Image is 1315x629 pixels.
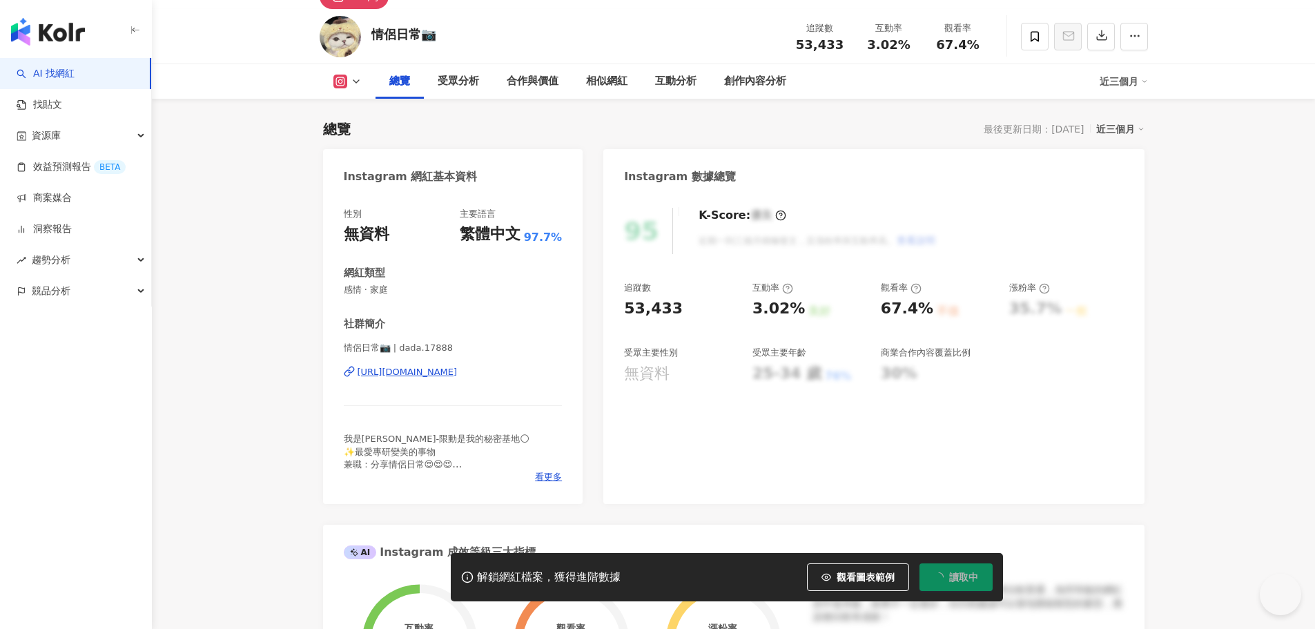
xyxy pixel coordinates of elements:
div: 互動分析 [655,73,697,90]
div: 相似網紅 [586,73,627,90]
div: 互動率 [752,282,793,294]
div: 53,433 [624,298,683,320]
div: 67.4% [881,298,933,320]
span: 3.02% [867,38,910,52]
div: Instagram 網紅基本資料 [344,169,478,184]
div: 網紅類型 [344,266,385,280]
span: loading [933,571,945,583]
span: 感情 · 家庭 [344,284,563,296]
div: 商業合作內容覆蓋比例 [881,347,971,359]
div: 該網紅的互動率和漲粉率都不錯，唯獨觀看率比較普通，為同等級的網紅的中低等級，效果不一定會好，但仍然建議可以發包開箱類型的案型，應該會比較有成效！ [813,583,1124,624]
div: 社群簡介 [344,317,385,331]
div: Instagram 數據總覽 [624,169,736,184]
span: rise [17,255,26,265]
div: 追蹤數 [794,21,846,35]
div: AI [344,545,377,559]
div: 受眾主要性別 [624,347,678,359]
div: 受眾主要年齡 [752,347,806,359]
span: 讀取中 [949,572,978,583]
span: 趨勢分析 [32,244,70,275]
div: 無資料 [624,363,670,385]
img: logo [11,18,85,46]
div: 主要語言 [460,208,496,220]
a: 商案媒合 [17,191,72,205]
div: 近三個月 [1100,70,1148,93]
div: 合作與價值 [507,73,558,90]
div: 總覽 [323,119,351,139]
div: 受眾分析 [438,73,479,90]
div: Instagram 成效等級三大指標 [344,545,536,560]
a: 洞察報告 [17,222,72,236]
div: 情侶日常📷 [371,26,436,43]
div: 創作內容分析 [724,73,786,90]
div: 性別 [344,208,362,220]
div: 無資料 [344,224,389,245]
span: 67.4% [936,38,979,52]
span: 資源庫 [32,120,61,151]
a: 找貼文 [17,98,62,112]
div: [URL][DOMAIN_NAME] [358,366,458,378]
span: 97.7% [524,230,563,245]
div: 互動率 [863,21,915,35]
div: 漲粉率 [1009,282,1050,294]
div: 解鎖網紅檔案，獲得進階數據 [477,570,621,585]
button: 觀看圖表範例 [807,563,909,591]
div: K-Score : [699,208,786,223]
span: 我是[PERSON_NAME]-限動是我的秘密基地🌕 ✨最愛專研變美的事物 兼職：分享情侶日常😍😍😍 —————————————————— 變漂亮通道👇👇👇👇 [344,434,529,494]
a: searchAI 找網紅 [17,67,75,81]
span: 53,433 [796,37,844,52]
span: 觀看圖表範例 [837,572,895,583]
div: 追蹤數 [624,282,651,294]
span: 看更多 [535,471,562,483]
button: 讀取中 [919,563,993,591]
div: 觀看率 [932,21,984,35]
span: 情侶日常📷 | dada.17888 [344,342,563,354]
div: 觀看率 [881,282,922,294]
div: 近三個月 [1096,120,1144,138]
a: 效益預測報告BETA [17,160,126,174]
div: 3.02% [752,298,805,320]
div: 總覽 [389,73,410,90]
img: KOL Avatar [320,16,361,57]
div: 最後更新日期：[DATE] [984,124,1084,135]
div: 繁體中文 [460,224,520,245]
span: 競品分析 [32,275,70,307]
a: [URL][DOMAIN_NAME] [344,366,563,378]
